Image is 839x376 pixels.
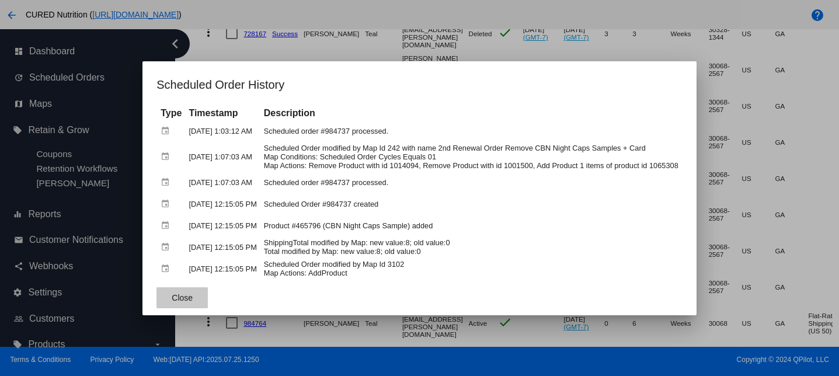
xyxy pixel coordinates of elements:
td: Scheduled Order modified by Map Id 3102 Map Actions: AddProduct [261,259,681,279]
span: Close [172,293,193,302]
td: [DATE] 12:15:05 PM [186,215,259,236]
td: Scheduled Order modified by Map Id 242 with name 2nd Renewal Order Remove CBN Night Caps Samples ... [261,142,681,171]
th: Timestamp [186,107,259,120]
mat-icon: event [161,148,175,166]
button: Close dialog [156,287,208,308]
td: [DATE] 12:15:05 PM [186,194,259,214]
mat-icon: event [161,260,175,278]
h1: Scheduled Order History [156,75,683,94]
mat-icon: event [161,195,175,213]
td: ShippingTotal modified by Map: new value:8; old value:0 Total modified by Map: new value:8; old v... [261,237,681,257]
mat-icon: event [161,238,175,256]
td: Product #465796 (CBN Night Caps Sample) added [261,215,681,236]
mat-icon: event [161,173,175,192]
mat-icon: event [161,217,175,235]
td: [DATE] 1:03:12 AM [186,121,259,141]
td: [DATE] 12:15:05 PM [186,237,259,257]
th: Type [158,107,184,120]
td: Scheduled Order #984737 created [261,194,681,214]
mat-icon: event [161,122,175,140]
td: Scheduled order #984737 processed. [261,172,681,193]
td: [DATE] 1:07:03 AM [186,172,259,193]
td: Scheduled order #984737 processed. [261,121,681,141]
td: [DATE] 1:07:03 AM [186,142,259,171]
th: Description [261,107,681,120]
td: [DATE] 12:15:05 PM [186,259,259,279]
